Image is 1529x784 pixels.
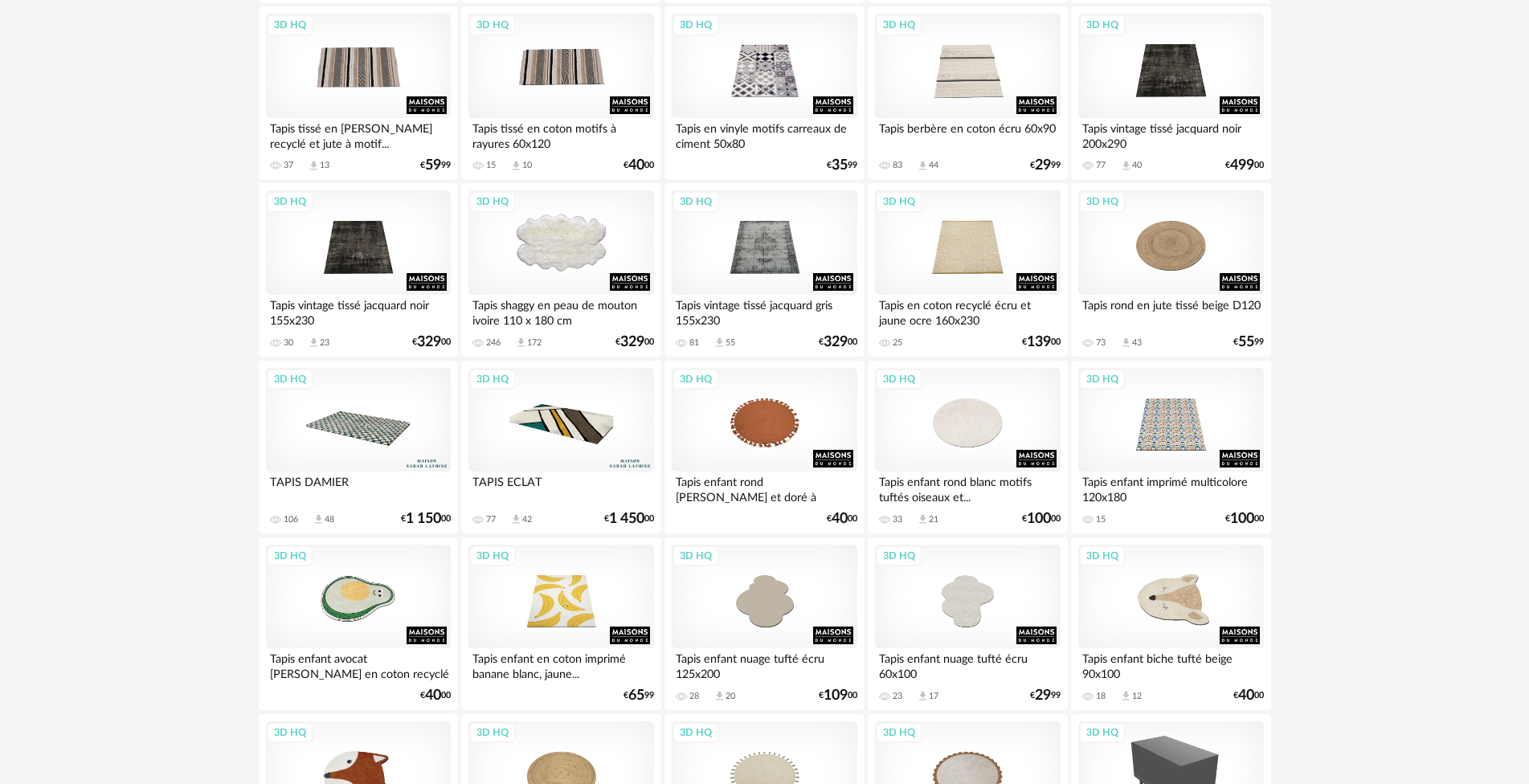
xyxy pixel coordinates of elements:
[1079,191,1126,212] div: 3D HQ
[461,183,660,357] a: 3D HQ Tapis shaggy en peau de mouton ivoire 110 x 180 cm 246 Download icon 172 €32900
[1071,361,1270,534] a: 3D HQ Tapis enfant imprimé multicolore 120x180 15 €10000
[1120,690,1132,702] span: Download icon
[1096,691,1106,702] div: 18
[1132,160,1142,171] div: 40
[1096,160,1106,171] div: 77
[673,369,719,390] div: 3D HQ
[267,369,313,390] div: 3D HQ
[917,513,929,525] span: Download icon
[425,160,441,171] span: 59
[929,514,938,525] div: 21
[672,295,856,327] div: Tapis vintage tissé jacquard gris 155x230
[1079,722,1126,743] div: 3D HQ
[827,160,857,171] div: € 99
[893,337,902,349] div: 25
[824,690,848,701] span: 109
[259,537,458,711] a: 3D HQ Tapis enfant avocat [PERSON_NAME] en coton recyclé 92x116 €4000
[522,160,532,171] div: 10
[1022,337,1061,348] div: € 00
[267,191,313,212] div: 3D HQ
[259,183,458,357] a: 3D HQ Tapis vintage tissé jacquard noir 155x230 30 Download icon 23 €32900
[522,514,532,525] div: 42
[420,690,451,701] div: € 00
[527,337,542,349] div: 172
[1096,337,1106,349] div: 73
[308,337,320,349] span: Download icon
[515,337,527,349] span: Download icon
[486,160,496,171] div: 15
[486,337,501,349] div: 246
[1071,183,1270,357] a: 3D HQ Tapis rond en jute tissé beige D120 73 Download icon 43 €5599
[401,513,451,525] div: € 00
[412,337,451,348] div: € 00
[325,514,334,525] div: 48
[893,514,902,525] div: 33
[1078,472,1263,504] div: Tapis enfant imprimé multicolore 120x180
[1078,295,1263,327] div: Tapis rond en jute tissé beige D120
[1225,513,1264,525] div: € 00
[689,691,699,702] div: 28
[1238,690,1254,701] span: 40
[259,361,458,534] a: 3D HQ TAPIS DAMIER 106 Download icon 48 €1 15000
[1078,118,1263,150] div: Tapis vintage tissé jacquard noir 200x290
[615,337,654,348] div: € 00
[266,648,451,680] div: Tapis enfant avocat [PERSON_NAME] en coton recyclé 92x116
[468,118,653,150] div: Tapis tissé en coton motifs à rayures 60x120
[713,690,726,702] span: Download icon
[266,118,451,150] div: Tapis tissé en [PERSON_NAME] recyclé et jute à motif...
[308,160,320,172] span: Download icon
[876,545,922,566] div: 3D HQ
[1027,513,1051,525] span: 100
[672,648,856,680] div: Tapis enfant nuage tufté écru 125x200
[1230,160,1254,171] span: 499
[510,513,522,525] span: Download icon
[875,295,1060,327] div: Tapis en coton recyclé écru et jaune ocre 160x230
[1233,690,1264,701] div: € 00
[468,472,653,504] div: TAPIS ECLAT
[672,472,856,504] div: Tapis enfant rond [PERSON_NAME] et doré à pompons D110
[832,160,848,171] span: 35
[604,513,654,525] div: € 00
[726,337,735,349] div: 55
[672,118,856,150] div: Tapis en vinyle motifs carreaux de ciment 50x80
[673,14,719,35] div: 3D HQ
[664,537,864,711] a: 3D HQ Tapis enfant nuage tufté écru 125x200 28 Download icon 20 €10900
[469,722,516,743] div: 3D HQ
[510,160,522,172] span: Download icon
[875,472,1060,504] div: Tapis enfant rond blanc motifs tuftés oiseaux et...
[929,160,938,171] div: 44
[664,183,864,357] a: 3D HQ Tapis vintage tissé jacquard gris 155x230 81 Download icon 55 €32900
[417,337,441,348] span: 329
[266,472,451,504] div: TAPIS DAMIER
[917,690,929,702] span: Download icon
[893,691,902,702] div: 23
[284,514,298,525] div: 106
[875,118,1060,150] div: Tapis berbère en coton écru 60x90
[267,722,313,743] div: 3D HQ
[689,337,699,349] div: 81
[420,160,451,171] div: € 99
[468,648,653,680] div: Tapis enfant en coton imprimé banane blanc, jaune...
[461,361,660,534] a: 3D HQ TAPIS ECLAT 77 Download icon 42 €1 45000
[664,6,864,180] a: 3D HQ Tapis en vinyle motifs carreaux de ciment 50x80 €3599
[425,690,441,701] span: 40
[1225,160,1264,171] div: € 00
[469,191,516,212] div: 3D HQ
[628,160,644,171] span: 40
[620,337,644,348] span: 329
[623,690,654,701] div: € 99
[406,513,441,525] span: 1 150
[868,183,1067,357] a: 3D HQ Tapis en coton recyclé écru et jaune ocre 160x230 25 €13900
[320,160,329,171] div: 13
[1230,513,1254,525] span: 100
[1120,337,1132,349] span: Download icon
[673,191,719,212] div: 3D HQ
[1030,690,1061,701] div: € 99
[267,545,313,566] div: 3D HQ
[284,337,293,349] div: 30
[819,337,857,348] div: € 00
[827,513,857,525] div: € 00
[1071,537,1270,711] a: 3D HQ Tapis enfant biche tufté beige 90x100 18 Download icon 12 €4000
[917,160,929,172] span: Download icon
[1238,337,1254,348] span: 55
